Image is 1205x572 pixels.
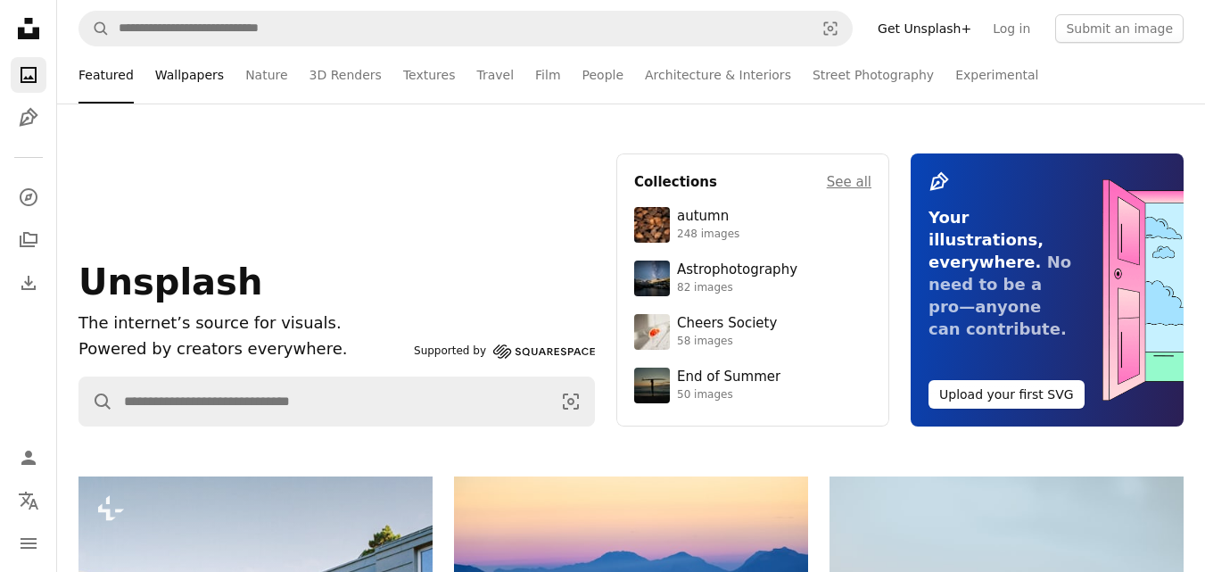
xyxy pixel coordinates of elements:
a: Log in [982,14,1041,43]
form: Find visuals sitewide [78,11,853,46]
span: Unsplash [78,261,262,303]
h4: Collections [634,171,717,193]
div: Astrophotography [677,261,797,279]
button: Submit an image [1055,14,1184,43]
img: photo-1637983927634-619de4ccecac [634,207,670,243]
span: Your illustrations, everywhere. [929,208,1044,271]
button: Language [11,483,46,518]
a: Explore [11,179,46,215]
button: Search Unsplash [79,12,110,46]
a: Collections [11,222,46,258]
div: Cheers Society [677,315,777,333]
div: End of Summer [677,369,780,386]
a: Nature [245,46,287,104]
a: Photos [11,57,46,93]
div: 82 images [677,281,797,295]
img: premium_photo-1754398386796-ea3dec2a6302 [634,368,670,403]
button: Menu [11,526,46,561]
button: Visual search [548,377,594,426]
div: 58 images [677,335,777,349]
button: Visual search [809,12,852,46]
a: Log in / Sign up [11,440,46,476]
a: Textures [403,46,456,104]
div: 248 images [677,228,739,242]
a: 3D Renders [310,46,382,104]
a: Download History [11,265,46,301]
a: Travel [476,46,514,104]
h1: The internet’s source for visuals. [78,311,407,336]
a: Astrophotography82 images [634,261,871,296]
a: Home — Unsplash [11,11,46,50]
a: End of Summer50 images [634,368,871,403]
a: People [582,46,624,104]
a: See all [827,171,871,193]
a: Experimental [955,46,1038,104]
a: autumn248 images [634,207,871,243]
p: Powered by creators everywhere. [78,336,407,362]
a: Supported by [414,341,595,362]
button: Upload your first SVG [929,380,1085,409]
a: Wallpapers [155,46,224,104]
form: Find visuals sitewide [78,377,595,427]
a: Film [535,46,560,104]
a: Get Unsplash+ [867,14,982,43]
a: Illustrations [11,100,46,136]
a: Cheers Society58 images [634,314,871,350]
a: Street Photography [813,46,934,104]
div: 50 images [677,388,780,402]
button: Search Unsplash [79,377,113,426]
img: photo-1610218588353-03e3130b0e2d [634,314,670,350]
div: autumn [677,208,739,226]
a: Architecture & Interiors [645,46,791,104]
img: photo-1538592487700-be96de73306f [634,261,670,296]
